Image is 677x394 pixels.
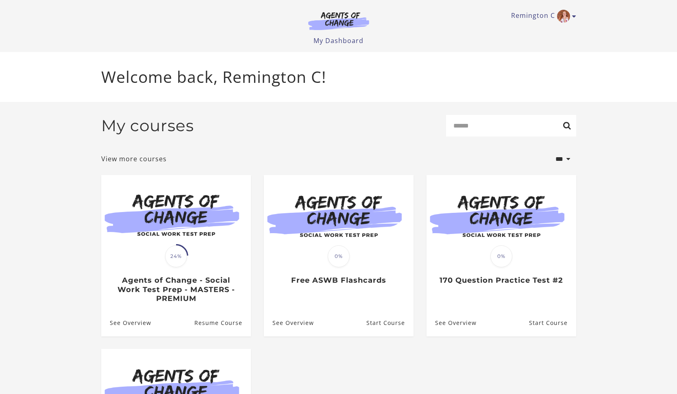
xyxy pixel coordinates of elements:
a: My Dashboard [313,36,364,45]
a: Agents of Change - Social Work Test Prep - MASTERS - PREMIUM: See Overview [101,310,151,336]
a: 170 Question Practice Test #2: Resume Course [529,310,576,336]
span: 24% [165,245,187,267]
a: Toggle menu [511,10,572,23]
span: 0% [328,245,350,267]
span: 0% [490,245,512,267]
a: View more courses [101,154,167,164]
a: Free ASWB Flashcards: Resume Course [366,310,413,336]
a: 170 Question Practice Test #2: See Overview [427,310,477,336]
img: Agents of Change Logo [300,11,378,30]
h3: 170 Question Practice Test #2 [435,276,567,285]
p: Welcome back, Remington C! [101,65,576,89]
a: Agents of Change - Social Work Test Prep - MASTERS - PREMIUM: Resume Course [194,310,250,336]
h3: Agents of Change - Social Work Test Prep - MASTERS - PREMIUM [110,276,242,303]
a: Free ASWB Flashcards: See Overview [264,310,314,336]
h2: My courses [101,116,194,135]
h3: Free ASWB Flashcards [272,276,405,285]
